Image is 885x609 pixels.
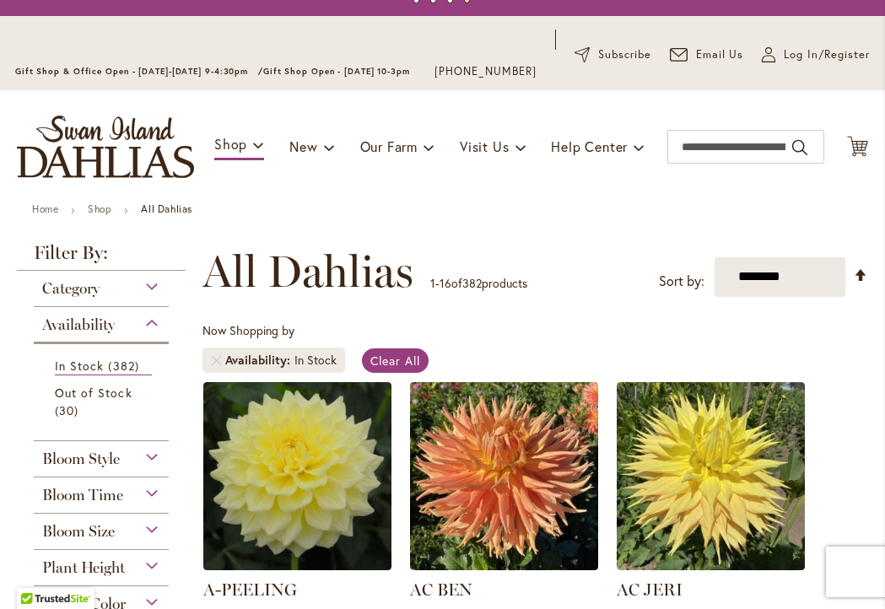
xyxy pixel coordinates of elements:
img: AC Jeri [617,382,805,570]
a: In Stock 382 [55,357,152,375]
span: Clear All [370,353,420,369]
a: A-PEELING [203,579,297,600]
span: 16 [440,275,451,291]
a: Clear All [362,348,429,373]
a: Remove Availability In Stock [211,355,221,365]
span: Bloom Time [42,486,123,504]
strong: All Dahlias [141,202,192,215]
span: New [289,137,317,155]
a: AC JERI [617,579,683,600]
strong: Filter By: [17,244,186,271]
span: Availability [225,352,294,369]
a: A-Peeling [203,558,391,574]
span: Help Center [551,137,628,155]
a: Out of Stock 30 [55,384,152,419]
span: Bloom Style [42,450,120,468]
a: store logo [17,116,194,178]
span: Subscribe [598,46,651,63]
a: Email Us [670,46,744,63]
a: Shop [88,202,111,215]
a: Log In/Register [762,46,870,63]
span: Email Us [696,46,744,63]
span: Availability [42,315,115,334]
span: 1 [430,275,435,291]
span: Log In/Register [784,46,870,63]
img: AC BEN [410,382,598,570]
span: Visit Us [460,137,509,155]
span: In Stock [55,358,104,374]
span: 30 [55,402,83,419]
div: In Stock [294,352,337,369]
a: [PHONE_NUMBER] [434,63,537,80]
a: Home [32,202,58,215]
label: Sort by: [659,266,704,297]
a: AC BEN [410,579,472,600]
a: Subscribe [575,46,651,63]
span: Plant Height [42,558,125,577]
span: Out of Stock [55,385,132,401]
img: A-Peeling [203,382,391,570]
p: - of products [430,270,527,297]
span: Gift Shop & Office Open - [DATE]-[DATE] 9-4:30pm / [15,66,263,77]
span: Our Farm [360,137,418,155]
span: Now Shopping by [202,322,294,338]
span: Bloom Size [42,522,115,541]
span: All Dahlias [202,246,413,297]
a: AC BEN [410,558,598,574]
iframe: Launch Accessibility Center [13,549,60,596]
span: 382 [462,275,482,291]
a: AC Jeri [617,558,805,574]
span: Shop [214,135,247,153]
span: 382 [108,357,143,375]
span: Gift Shop Open - [DATE] 10-3pm [263,66,410,77]
span: Category [42,279,100,298]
